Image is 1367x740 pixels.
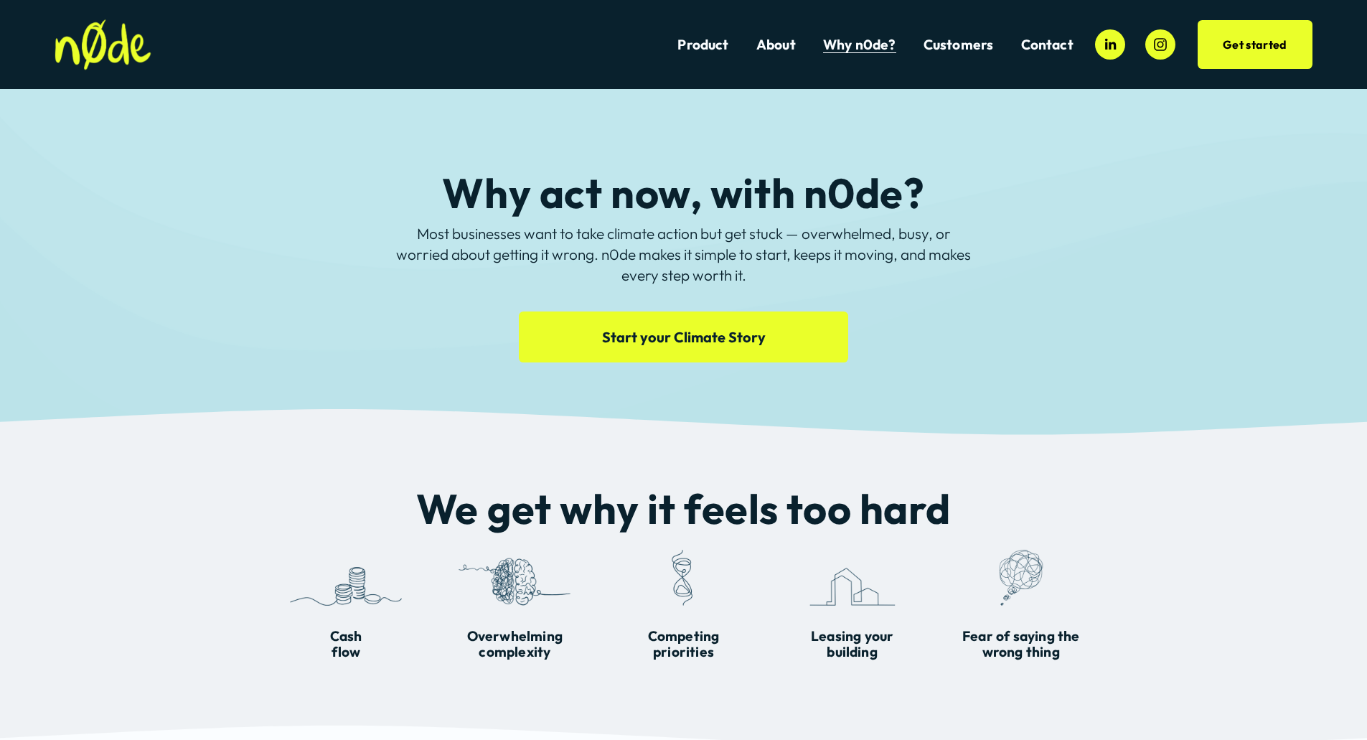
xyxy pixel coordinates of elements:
[603,628,764,661] h4: Competing priorities
[772,628,933,661] h4: Leasing your building
[1198,20,1312,69] a: Get started
[434,628,595,661] h4: Overwhelming complexity
[55,19,151,70] img: n0de
[1095,29,1125,60] a: LinkedIn
[519,312,848,362] a: Start your Climate Story
[941,628,1101,661] h4: Fear of saying the wrong thing
[393,223,975,286] p: Most businesses want to take climate action but get stuck — overwhelmed, busy, or worried about g...
[924,37,994,53] span: Customers
[393,171,975,215] h2: Why act now, with n0de?
[677,35,728,55] a: Product
[756,35,796,55] a: About
[1145,29,1175,60] a: Instagram
[924,35,994,55] a: folder dropdown
[823,35,896,55] a: Why n0de?
[1021,35,1074,55] a: Contact
[266,628,426,661] h4: Cash flow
